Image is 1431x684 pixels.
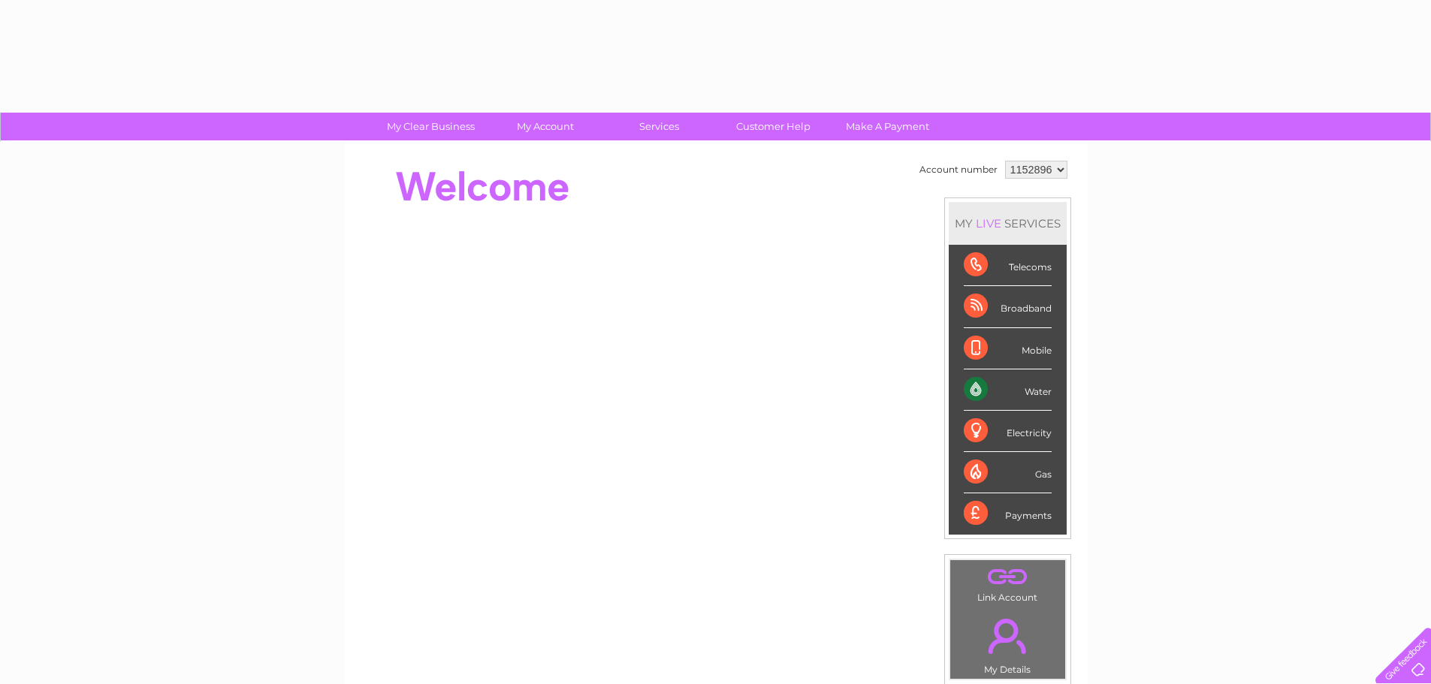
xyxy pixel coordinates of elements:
[826,113,949,140] a: Make A Payment
[597,113,721,140] a: Services
[483,113,607,140] a: My Account
[711,113,835,140] a: Customer Help
[964,328,1052,369] div: Mobile
[964,493,1052,534] div: Payments
[964,411,1052,452] div: Electricity
[949,606,1066,679] td: My Details
[916,157,1001,182] td: Account number
[964,452,1052,493] div: Gas
[954,564,1061,590] a: .
[973,216,1004,231] div: LIVE
[949,202,1067,245] div: MY SERVICES
[964,286,1052,327] div: Broadband
[964,369,1052,411] div: Water
[954,610,1061,662] a: .
[964,245,1052,286] div: Telecoms
[369,113,493,140] a: My Clear Business
[949,559,1066,607] td: Link Account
